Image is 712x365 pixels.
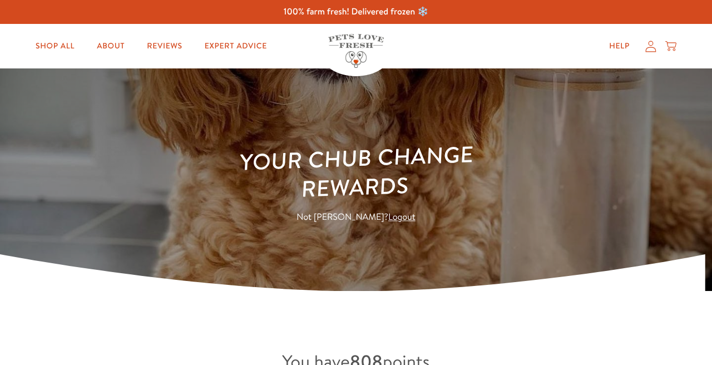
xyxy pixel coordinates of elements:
[194,138,517,207] h1: Your Chub Change Rewards
[88,35,133,57] a: About
[196,210,516,225] p: Not [PERSON_NAME]?
[388,211,416,224] a: Logout
[196,35,276,57] a: Expert Advice
[138,35,191,57] a: Reviews
[600,35,639,57] a: Help
[328,34,384,68] img: Pets Love Fresh
[27,35,83,57] a: Shop All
